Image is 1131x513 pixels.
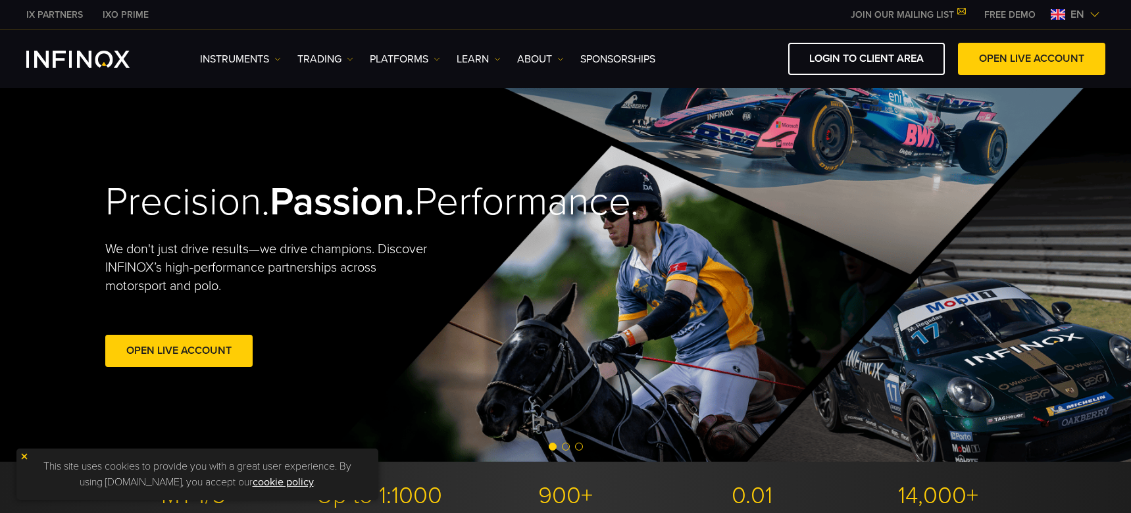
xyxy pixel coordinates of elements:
[517,51,564,67] a: ABOUT
[974,8,1045,22] a: INFINOX MENU
[580,51,655,67] a: SPONSORSHIPS
[370,51,440,67] a: PLATFORMS
[200,51,281,67] a: Instruments
[105,335,253,367] a: Open Live Account
[253,476,314,489] a: cookie policy
[841,9,974,20] a: JOIN OUR MAILING LIST
[549,443,557,451] span: Go to slide 1
[850,481,1026,510] p: 14,000+
[297,51,353,67] a: TRADING
[23,455,372,493] p: This site uses cookies to provide you with a great user experience. By using [DOMAIN_NAME], you a...
[16,8,93,22] a: INFINOX
[478,481,654,510] p: 900+
[1065,7,1090,22] span: en
[20,452,29,461] img: yellow close icon
[958,43,1105,75] a: OPEN LIVE ACCOUNT
[788,43,945,75] a: LOGIN TO CLIENT AREA
[291,481,468,510] p: Up to 1:1000
[664,481,840,510] p: 0.01
[270,178,415,226] strong: Passion.
[105,240,437,295] p: We don't just drive results—we drive champions. Discover INFINOX’s high-performance partnerships ...
[562,443,570,451] span: Go to slide 2
[575,443,583,451] span: Go to slide 3
[26,51,161,68] a: INFINOX Logo
[457,51,501,67] a: Learn
[105,178,520,226] h2: Precision. Performance.
[93,8,159,22] a: INFINOX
